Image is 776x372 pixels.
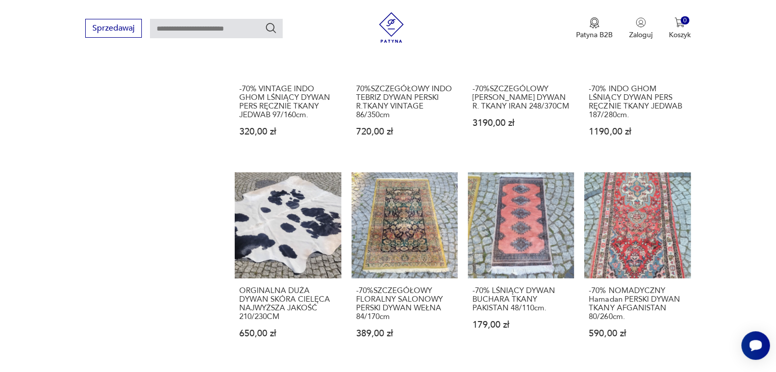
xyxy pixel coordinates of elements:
[629,17,653,40] button: Zaloguj
[239,329,336,338] p: 650,00 zł
[472,321,569,329] p: 179,00 zł
[356,286,453,321] h3: -70%SZCZEGÓŁOWY FLORALNY SALONOWY PERSKI DYWAN WEŁNA 84/170cm
[235,172,341,358] a: ORGINALNA DUŻA DYWAN SKÓRA CIELĘCA NAJWYŻSZA JAKOŚĆ 210/230CMORGINALNA DUŻA DYWAN SKÓRA CIELĘCA N...
[472,119,569,127] p: 3190,00 zł
[589,127,686,136] p: 1190,00 zł
[239,286,336,321] h3: ORGINALNA DUŻA DYWAN SKÓRA CIELĘCA NAJWYŻSZA JAKOŚĆ 210/230CM
[741,331,770,360] iframe: Smartsupp widget button
[589,329,686,338] p: 590,00 zł
[352,172,458,358] a: -70%SZCZEGÓŁOWY FLORALNY SALONOWY PERSKI DYWAN WEŁNA 84/170cm-70%SZCZEGÓŁOWY FLORALNY SALONOWY PE...
[85,19,142,38] button: Sprzedawaj
[636,17,646,28] img: Ikonka użytkownika
[239,85,336,119] h3: -70% VINTAGE INDO GHOM LŚNIĄCY DYWAN PERS RĘCZNIE TKANY JEDWAB 97/160cm.
[468,172,574,358] a: -70% LŚNIĄCY DYWAN BUCHARA TKANY PAKISTAN 48/110cm.-70% LŚNIĄCY DYWAN BUCHARA TKANY PAKISTAN 48/1...
[239,127,336,136] p: 320,00 zł
[265,22,277,34] button: Szukaj
[584,172,690,358] a: -70% NOMADYCZNY Hamadan PERSKI DYWAN TKANY AFGANISTAN 80/260cm.-70% NOMADYCZNY Hamadan PERSKI DYW...
[674,17,685,28] img: Ikona koszyka
[576,30,613,40] p: Patyna B2B
[576,17,613,40] button: Patyna B2B
[376,12,407,43] img: Patyna - sklep z meblami i dekoracjami vintage
[589,17,599,29] img: Ikona medalu
[472,85,569,111] h3: -70%SZCZEGÓLOWY [PERSON_NAME] DYWAN R. TKANY IRAN 248/370CM
[589,286,686,321] h3: -70% NOMADYCZNY Hamadan PERSKI DYWAN TKANY AFGANISTAN 80/260cm.
[669,30,691,40] p: Koszyk
[472,286,569,312] h3: -70% LŚNIĄCY DYWAN BUCHARA TKANY PAKISTAN 48/110cm.
[576,17,613,40] a: Ikona medaluPatyna B2B
[356,329,453,338] p: 389,00 zł
[669,17,691,40] button: 0Koszyk
[356,127,453,136] p: 720,00 zł
[589,85,686,119] h3: -70% INDO GHOM LŚNIĄCY DYWAN PERS RĘCZNIE TKANY JEDWAB 187/280cm.
[356,85,453,119] h3: 70%SZCZEGÓŁOWY INDO TEBRIZ DYWAN PERSKI R.TKANY VINTAGE 86/350cm
[629,30,653,40] p: Zaloguj
[681,16,689,25] div: 0
[85,25,142,33] a: Sprzedawaj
